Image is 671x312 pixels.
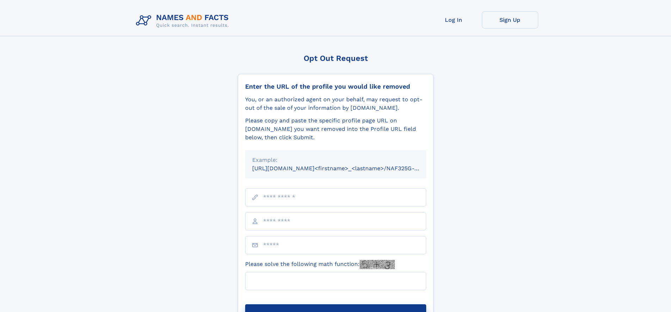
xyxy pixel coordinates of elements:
[252,156,419,164] div: Example:
[252,165,440,172] small: [URL][DOMAIN_NAME]<firstname>_<lastname>/NAF325G-xxxxxxxx
[245,95,426,112] div: You, or an authorized agent on your behalf, may request to opt-out of the sale of your informatio...
[245,83,426,90] div: Enter the URL of the profile you would like removed
[133,11,235,30] img: Logo Names and Facts
[425,11,482,28] a: Log In
[245,260,395,269] label: Please solve the following math function:
[482,11,538,28] a: Sign Up
[245,116,426,142] div: Please copy and paste the specific profile page URL on [DOMAIN_NAME] you want removed into the Pr...
[238,54,434,63] div: Opt Out Request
